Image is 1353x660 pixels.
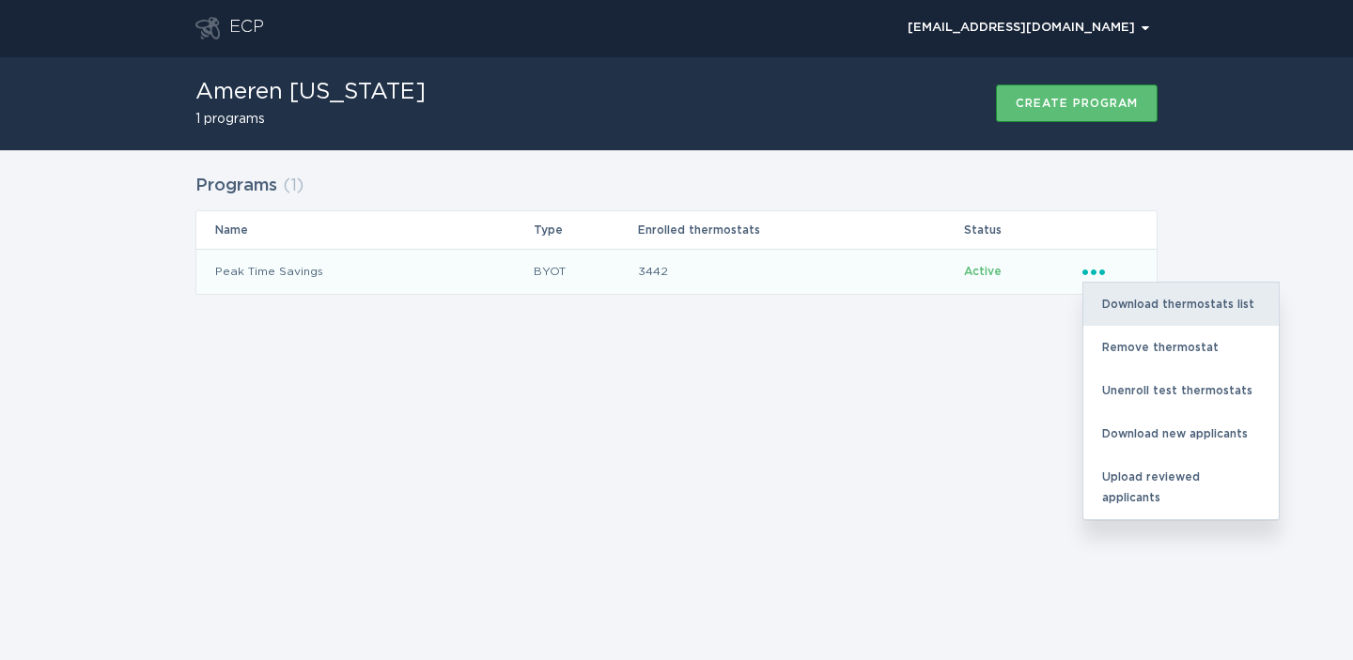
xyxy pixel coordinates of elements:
div: Download new applicants [1083,412,1279,455]
h1: Ameren [US_STATE] [195,81,426,103]
div: Unenroll test thermostats [1083,369,1279,412]
button: Open user account details [899,14,1158,42]
button: Create program [996,84,1158,122]
button: Go to dashboard [195,17,220,39]
td: 3442 [637,249,964,294]
div: Upload reviewed applicants [1083,455,1279,519]
td: BYOT [533,249,637,294]
h2: Programs [195,169,277,203]
div: Remove thermostat [1083,326,1279,369]
span: Active [964,266,1002,277]
div: ECP [229,17,264,39]
th: Type [533,211,637,249]
td: Peak Time Savings [196,249,533,294]
h2: 1 programs [195,113,426,126]
div: Download thermostats list [1083,283,1279,326]
th: Name [196,211,533,249]
th: Enrolled thermostats [637,211,964,249]
div: Popover menu [899,14,1158,42]
tr: 83f218cc7b3e459ebfddc70f2d1b325e [196,249,1157,294]
span: ( 1 ) [283,177,303,194]
tr: Table Headers [196,211,1157,249]
th: Status [963,211,1081,249]
div: [EMAIL_ADDRESS][DOMAIN_NAME] [908,23,1149,34]
div: Create program [1016,98,1138,109]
